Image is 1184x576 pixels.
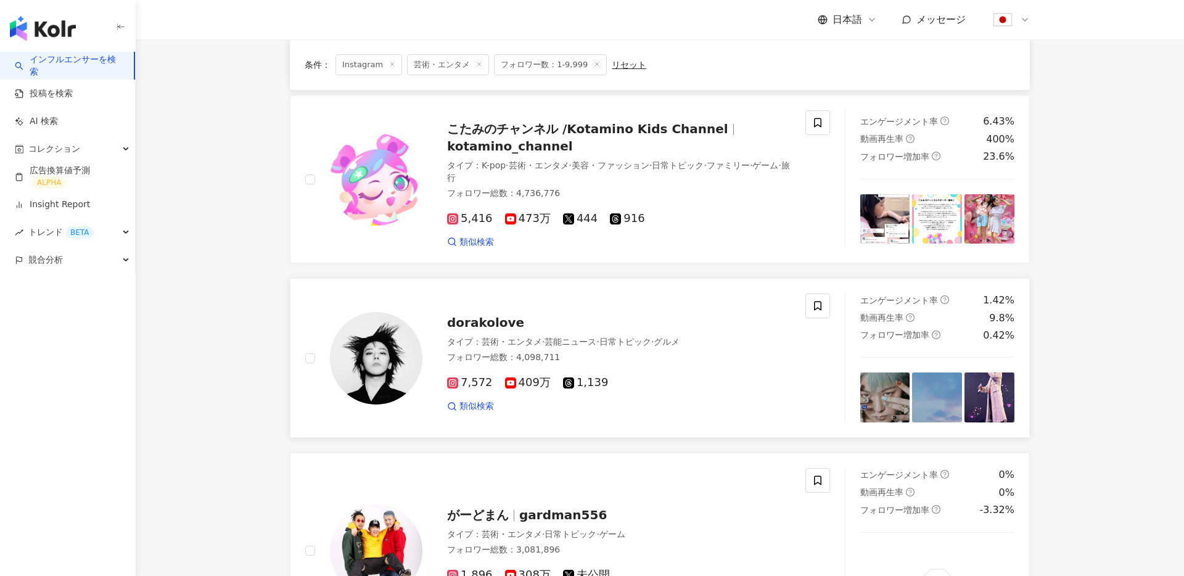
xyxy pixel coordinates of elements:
[447,529,791,541] div: タイプ ：
[860,505,929,515] span: フォロワー増加率
[906,134,915,143] span: question-circle
[832,13,862,27] span: 日本語
[10,16,76,41] img: logo
[447,400,494,413] a: 類似検索
[447,187,791,200] div: フォロワー総数 ： 4,736,776
[860,313,903,323] span: 動画再生率
[545,529,596,539] span: 日常トピック
[563,376,609,389] span: 1,139
[542,337,545,347] span: ·
[15,165,125,189] a: 広告換算値予測ALPHA
[482,337,542,347] span: 芸術・エンタメ
[15,115,58,128] a: AI 検索
[932,331,940,339] span: question-circle
[15,228,23,237] span: rise
[599,337,651,347] span: 日常トピック
[572,160,649,170] span: 美容・ファッション
[596,337,599,347] span: ·
[983,150,1014,163] div: 23.6%
[860,117,938,126] span: エンゲージメント率
[305,60,331,70] span: 条件 ：
[983,294,1014,307] div: 1.42%
[28,135,80,163] span: コレクション
[752,160,778,170] span: ゲーム
[860,295,938,305] span: エンゲージメント率
[596,529,599,539] span: ·
[912,372,962,422] img: post-image
[447,315,524,330] span: dorakolove
[65,226,94,239] div: BETA
[519,508,607,522] span: gardman556
[447,336,791,348] div: タイプ ：
[506,160,508,170] span: ·
[778,160,781,170] span: ·
[986,133,1014,146] div: 400%
[932,152,940,160] span: question-circle
[407,54,489,75] span: 芸術・エンタメ
[505,212,551,225] span: 473万
[860,194,910,244] img: post-image
[940,470,949,479] span: question-circle
[704,160,706,170] span: ·
[447,212,493,225] span: 5,416
[459,236,494,249] span: 類似検索
[459,400,494,413] span: 類似検索
[964,372,1014,422] img: post-image
[906,313,915,322] span: question-circle
[750,160,752,170] span: ·
[983,329,1014,342] div: 0.42%
[860,470,938,480] span: エンゲージメント率
[447,236,494,249] a: 類似検索
[860,330,929,340] span: フォロワー増加率
[447,121,728,136] span: こたみのチャンネル /Kotamino Kids Channel
[330,312,422,405] img: KOL Avatar
[28,246,63,274] span: 競合分析
[447,160,791,184] div: タイプ ：
[860,372,910,422] img: post-image
[979,503,1014,517] div: -3.32%
[612,60,646,70] div: リセット
[545,337,596,347] span: 芸能ニュース
[940,117,949,125] span: question-circle
[999,486,1014,500] div: 0%
[860,487,903,497] span: 動画再生率
[649,160,652,170] span: ·
[707,160,750,170] span: ファミリー
[906,488,915,496] span: question-circle
[509,160,569,170] span: 芸術・エンタメ
[599,529,625,539] span: ゲーム
[932,505,940,514] span: question-circle
[654,337,680,347] span: グルメ
[494,54,607,75] span: フォロワー数：1-9,999
[447,376,493,389] span: 7,572
[912,194,962,244] img: post-image
[505,376,551,389] span: 409万
[569,160,572,170] span: ·
[542,529,545,539] span: ·
[989,311,1014,325] div: 9.8%
[651,337,654,347] span: ·
[916,14,966,25] span: メッセージ
[940,295,949,304] span: question-circle
[15,199,90,211] a: Insight Report
[28,218,94,246] span: トレンド
[447,508,509,522] span: がーどまん
[290,278,1030,438] a: KOL Avatardorakoloveタイプ：芸術・エンタメ·芸能ニュース·日常トピック·グルメフォロワー総数：4,098,7117,572409万1,139類似検索エンゲージメント率ques...
[652,160,704,170] span: 日常トピック
[991,8,1014,31] img: flag-Japan-800x800.png
[447,352,791,364] div: フォロワー総数 ： 4,098,711
[290,95,1030,263] a: KOL Avatarこたみのチャンネル /Kotamino Kids Channelkotamino_channelタイプ：K-pop·芸術・エンタメ·美容・ファッション·日常トピック·ファミリ...
[860,134,903,144] span: 動画再生率
[335,54,402,75] span: Instagram
[447,139,573,154] span: kotamino_channel
[860,152,929,162] span: フォロワー増加率
[964,194,1014,244] img: post-image
[447,544,791,556] div: フォロワー総数 ： 3,081,896
[563,212,598,225] span: 444
[15,88,73,100] a: 投稿を検索
[15,54,124,78] a: searchインフルエンサーを検索
[610,212,644,225] span: 916
[983,115,1014,128] div: 6.43%
[482,160,506,170] span: K-pop
[999,468,1014,482] div: 0%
